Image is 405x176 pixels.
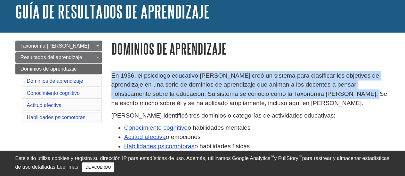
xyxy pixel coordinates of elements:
font: Taxonomía [PERSON_NAME] [20,43,89,49]
a: Leer más [57,164,78,170]
a: Habilidades psicomotoras [27,115,85,120]
font: o habilidades físicas [194,143,250,149]
a: Actitud afectiva [124,134,166,140]
a: Conocimiento cognitivo [27,90,80,96]
a: Dominios de aprendizaje [27,78,83,84]
font: Este sitio utiliza cookies y registra su dirección IP para estadísticas de uso. Además, utilizamo... [15,156,271,161]
font: En 1956, el psicólogo educativo [PERSON_NAME] creó un sistema para clasificar los objetivos de ap... [111,72,387,106]
font: y FullStory [274,156,298,161]
a: Guía de resultados de aprendizaje [15,2,210,21]
a: Actitud afectiva [27,103,62,108]
a: Dominios de aprendizaje [15,64,102,74]
font: [PERSON_NAME] identificó tres dominios o categorías de actividades educativas: [111,112,336,119]
font: ™ [298,155,302,159]
font: ™ [270,155,274,159]
font: o habilidades mentales [188,124,250,131]
font: Dominios de aprendizaje [111,41,226,57]
a: Taxonomía [PERSON_NAME] [15,41,102,51]
font: para rastrear y almacenar estadísticas de uso detalladas. [15,156,389,170]
font: DE ACUERDO [85,165,111,170]
div: Menú de la página de guía [15,41,102,124]
a: Resultados del aprendizaje [15,52,102,63]
a: Habilidades psicomotoras [124,143,195,149]
font: Resultados del aprendizaje [20,55,82,60]
font: Dominios de aprendizaje [20,66,77,72]
button: Cerca [82,162,114,172]
a: Conocimiento cognitivo [124,124,188,131]
font: o emociones [166,134,201,140]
